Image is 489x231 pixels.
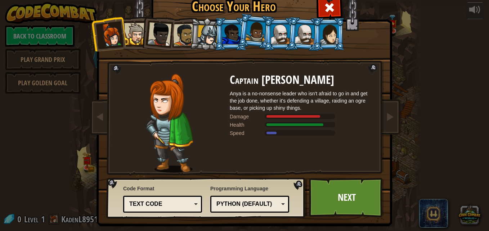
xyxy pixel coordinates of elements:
[309,178,384,217] a: Next
[230,90,374,112] div: Anya is a no-nonsense leader who isn't afraid to go in and get the job done, whether it's defendi...
[106,178,307,219] img: language-selector-background.png
[313,18,345,50] li: Illia Shieldsmith
[230,113,266,120] div: Damage
[230,130,266,137] div: Speed
[237,13,273,49] li: Arryn Stonewall
[230,121,374,128] div: Gains 140% of listed Warrior armor health.
[117,17,149,49] li: Sir Tharin Thunderfist
[189,17,224,51] li: Hattori Hanzō
[129,200,192,208] div: Text code
[123,185,202,192] span: Code Format
[91,16,126,51] li: Captain Anya Weston
[264,18,296,50] li: Okar Stompfoot
[140,15,175,50] li: Lady Ida Justheart
[287,17,322,51] li: Okar Stompfoot
[215,18,247,50] li: Gordon the Stalwart
[146,74,193,173] img: captain-pose.png
[230,74,374,86] h2: Captain [PERSON_NAME]
[210,185,289,192] span: Programming Language
[230,113,374,120] div: Deals 120% of listed Warrior weapon damage.
[230,130,374,137] div: Moves at 6 meters per second.
[230,121,266,128] div: Health
[216,200,279,208] div: Python (Default)
[165,17,198,51] li: Alejandro the Duelist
